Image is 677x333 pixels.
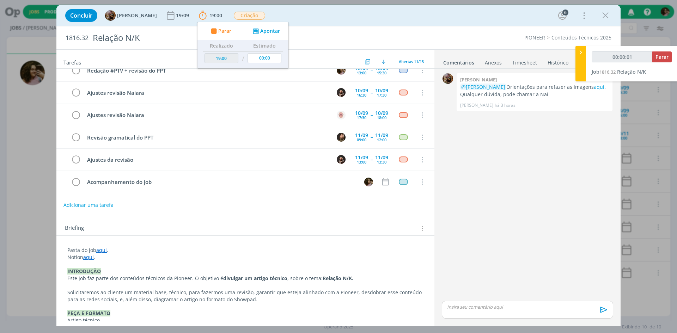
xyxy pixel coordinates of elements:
[399,59,424,64] span: Abertas 11/13
[246,40,283,51] th: Estimado
[223,275,252,282] strong: divulgar um
[461,84,505,90] span: @[PERSON_NAME]
[117,13,157,18] span: [PERSON_NAME]
[67,268,101,275] strong: INTRODUÇÃO
[209,27,231,35] button: Parar
[377,160,386,164] div: 13:30
[551,34,611,41] a: Conteúdos Técnicos 2025
[364,178,373,186] img: N
[336,154,346,165] button: D
[371,90,373,95] span: --
[336,65,346,76] button: N
[357,138,366,142] div: 09:00
[209,12,222,19] span: 19:00
[562,10,568,16] div: 6
[357,93,366,97] div: 16:30
[375,133,388,138] div: 11/09
[375,66,388,71] div: 10/09
[357,71,366,75] div: 13:00
[218,29,231,33] span: Parar
[443,73,453,84] img: A
[355,66,368,71] div: 10/09
[84,88,330,97] div: Ajustes revisão Naiara
[355,88,368,93] div: 10/09
[203,40,240,51] th: Realizado
[592,68,646,75] a: Job1816.32Relação N/K
[357,160,366,164] div: 13:00
[355,111,368,116] div: 10/09
[67,289,423,303] p: Solicitaremos ao cliente um material base, técnico, para fazermos uma revisão, garantir que estej...
[63,57,81,66] span: Tarefas
[371,135,373,140] span: --
[56,5,621,326] div: dialog
[336,87,346,98] button: D
[524,34,545,41] a: PIONEER
[63,199,114,211] button: Adicionar uma tarefa
[355,133,368,138] div: 11/09
[460,84,609,98] p: Orientações para refazer as imagens . Qualquer dúvida, pode chamar a Nai
[460,102,493,109] p: [PERSON_NAME]
[67,317,423,324] p: Artigo técnico
[371,112,373,117] span: --
[84,66,330,75] div: Redação #PTV + revisão do PPT
[617,68,646,75] span: Relação N/K
[233,11,266,20] button: Criação
[66,34,89,42] span: 1816.32
[495,102,516,109] span: há 3 horas
[375,88,388,93] div: 10/09
[67,247,423,254] p: Pasta do job .
[254,275,287,282] strong: artigo técnico
[375,155,388,160] div: 11/09
[323,275,353,282] strong: Relação N/K.
[251,27,280,35] button: Apontar
[355,155,368,160] div: 11/09
[337,133,346,142] img: J
[371,157,373,162] span: --
[70,13,92,18] span: Concluir
[443,56,475,66] a: Comentários
[377,116,386,119] div: 18:00
[337,111,346,119] img: A
[84,111,330,119] div: Ajustes revisão Naiara
[337,66,346,75] img: N
[240,51,246,66] td: /
[84,178,358,186] div: Acompanhamento do job
[234,12,265,20] span: Criação
[377,71,386,75] div: 15:30
[512,56,537,66] a: Timesheet
[65,9,97,22] button: Concluir
[337,155,346,164] img: D
[197,22,289,69] ul: 19:00
[84,155,330,164] div: Ajustes da revisão
[67,254,423,261] p: Notion .
[197,10,224,21] button: 19:00
[485,59,502,66] div: Anexos
[557,10,568,21] button: 6
[375,111,388,116] div: 10/09
[176,13,190,18] div: 19/09
[363,177,374,187] button: N
[652,51,672,62] button: Parar
[460,76,497,83] b: [PERSON_NAME]
[377,138,386,142] div: 12:00
[336,110,346,120] button: A
[547,56,569,66] a: Histórico
[83,254,94,260] a: aqui
[105,10,157,21] button: A[PERSON_NAME]
[382,60,386,64] img: arrow-down.svg
[357,116,366,119] div: 17:30
[90,29,381,47] div: Relação N/K
[287,275,323,282] span: , sobre o tema:
[67,310,110,316] strong: PEÇA E FORMATO
[105,10,116,21] img: A
[599,69,616,75] span: 1816.32
[371,68,373,73] span: --
[377,93,386,97] div: 17:30
[336,132,346,142] button: J
[594,84,604,90] a: aqui
[337,88,346,97] img: D
[84,133,330,142] div: Revisão gramatical do PPT
[655,54,669,60] span: Parar
[65,224,84,233] span: Briefing
[67,275,223,282] span: Este job faz parte dos conteúdos técnicos da Pioneer. O objetivo é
